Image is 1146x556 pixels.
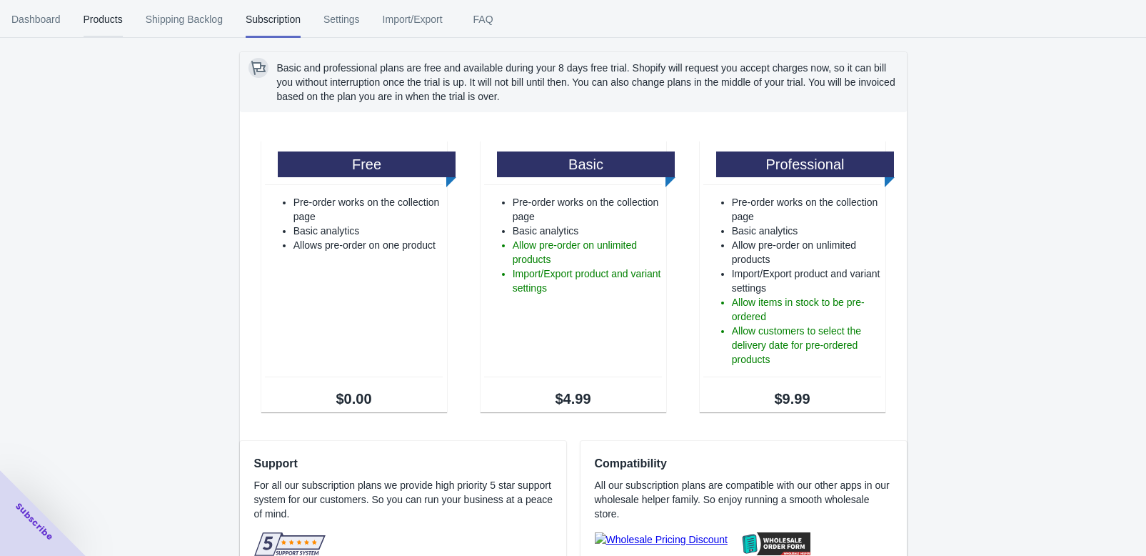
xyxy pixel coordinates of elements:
p: For all our subscription plans we provide high priority 5 star support system for our customers. ... [254,478,563,521]
li: Allow customers to select the delivery date for pre-ordered products [732,324,882,367]
h1: Professional [716,152,895,177]
li: Pre-order works on the collection page [732,195,882,224]
span: $4.99 [484,392,663,406]
span: $0.00 [265,392,443,406]
span: FAQ [466,1,501,38]
img: single page order form [739,532,810,555]
li: Basic analytics [732,224,882,238]
p: Basic and professional plans are free and available during your 8 days free trial. Shopify will r... [277,61,898,104]
li: Basic analytics [293,224,443,238]
span: Subscription [246,1,301,38]
span: Shipping Backlog [146,1,223,38]
span: Settings [323,1,360,38]
h1: Free [278,152,456,177]
h1: Basic [497,152,675,177]
h2: Support [254,455,563,472]
li: Allow pre-order on unlimited products [513,238,663,267]
li: Allow pre-order on unlimited products [732,238,882,267]
span: Dashboard [11,1,61,38]
li: Import/Export product and variant settings [513,267,663,295]
span: Import/Export [383,1,443,38]
li: Pre-order works on the collection page [293,195,443,224]
li: Import/Export product and variant settings [732,267,882,295]
img: Wholesale Pricing Discount [595,532,728,547]
h2: Compatibility [595,455,893,472]
img: 5 star support [254,532,326,556]
li: Allows pre-order on one product [293,238,443,252]
span: Products [84,1,123,38]
p: All our subscription plans are compatible with our other apps in our wholesale helper family. So ... [595,478,893,521]
span: $9.99 [703,392,882,406]
span: Subscribe [13,500,56,543]
li: Basic analytics [513,224,663,238]
li: Pre-order works on the collection page [513,195,663,224]
li: Allow items in stock to be pre-ordered [732,295,882,324]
